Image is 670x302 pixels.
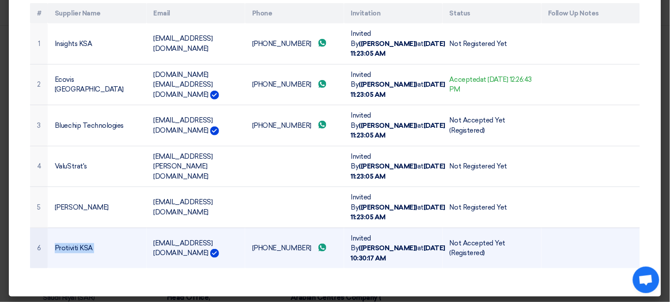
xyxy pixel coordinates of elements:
span: Invited By at [351,30,446,57]
span: Invited By at [351,111,446,139]
th: Status [443,3,541,24]
th: Email [147,3,246,24]
b: ([PERSON_NAME]) [359,162,418,170]
b: ([PERSON_NAME]) [359,80,418,88]
th: Follow Up Notes [541,3,640,24]
b: [DATE] 11:23:05 AM [351,203,446,222]
td: 4 [30,146,48,187]
b: [DATE] 11:23:05 AM [351,80,446,99]
td: [DOMAIN_NAME][EMAIL_ADDRESS][DOMAIN_NAME] [147,64,246,105]
div: Accepted [450,75,534,95]
th: Phone [245,3,344,24]
div: Not Registered Yet [450,39,534,49]
b: [DATE] 10:30:17 AM [351,244,446,262]
td: Insights KSA [48,23,147,64]
td: [PHONE_NUMBER] [245,23,344,64]
td: [PERSON_NAME] [48,187,147,228]
td: 1 [30,23,48,64]
td: [EMAIL_ADDRESS][DOMAIN_NAME] [147,23,246,64]
td: [PHONE_NUMBER] [245,228,344,268]
td: Ecovis [GEOGRAPHIC_DATA] [48,64,147,105]
td: [PHONE_NUMBER] [245,64,344,105]
div: Not Accepted Yet (Registered) [450,115,534,135]
td: 2 [30,64,48,105]
td: ValuStrat's [48,146,147,187]
div: Not Registered Yet [450,203,534,213]
b: ([PERSON_NAME]) [359,203,418,211]
td: [PHONE_NUMBER] [245,105,344,146]
b: [DATE] 11:23:05 AM [351,122,446,140]
b: ([PERSON_NAME]) [359,40,418,48]
b: ([PERSON_NAME]) [359,122,418,130]
th: Supplier Name [48,3,147,24]
td: Protiviti KSA [48,228,147,268]
span: Invited By at [351,153,446,180]
b: ([PERSON_NAME]) [359,244,418,252]
b: [DATE] 11:23:05 AM [351,162,446,180]
span: Invited By at [351,234,446,262]
td: 5 [30,187,48,228]
td: [EMAIL_ADDRESS][PERSON_NAME][DOMAIN_NAME] [147,146,246,187]
th: Invitation [344,3,443,24]
td: Bluechip Technologies [48,105,147,146]
td: [EMAIL_ADDRESS][DOMAIN_NAME] [147,228,246,268]
span: at [DATE] 12:26:43 PM [450,76,532,94]
td: [EMAIL_ADDRESS][DOMAIN_NAME] [147,105,246,146]
td: 3 [30,105,48,146]
img: Verified Account [210,249,219,258]
th: # [30,3,48,24]
b: [DATE] 11:23:05 AM [351,40,446,58]
div: Not Accepted Yet (Registered) [450,238,534,258]
td: 6 [30,228,48,268]
img: Verified Account [210,126,219,135]
img: Verified Account [210,91,219,99]
a: Open chat [633,267,659,293]
span: Invited By at [351,193,446,221]
span: Invited By at [351,71,446,99]
div: Not Registered Yet [450,161,534,172]
td: [EMAIL_ADDRESS][DOMAIN_NAME] [147,187,246,228]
